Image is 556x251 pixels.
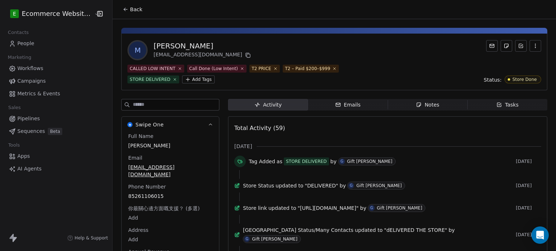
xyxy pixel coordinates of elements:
[128,236,212,243] span: Add
[6,62,106,74] a: Workflows
[298,204,359,212] span: "[URL][DOMAIN_NAME]"
[234,143,252,150] span: [DATE]
[252,237,297,242] div: Gift [PERSON_NAME]
[356,183,401,188] div: Gift [PERSON_NAME]
[243,182,274,189] span: Store Status
[153,41,252,51] div: [PERSON_NAME]
[17,77,46,85] span: Campaigns
[130,65,175,72] div: CALLED LOW INTENT
[277,158,282,165] span: as
[5,140,23,151] span: Tools
[135,121,164,128] span: Swipe One
[516,183,541,189] span: [DATE]
[285,65,330,72] div: T2 – Paid $200–$999
[128,164,212,178] span: [EMAIL_ADDRESS][DOMAIN_NAME]
[243,226,353,234] span: [GEOGRAPHIC_DATA] Status/Many Contacts
[370,205,373,211] div: G
[127,226,150,234] span: Address
[448,226,455,234] span: by
[122,117,219,133] button: Swipe OneSwipe One
[75,235,108,241] span: Help & Support
[305,182,338,189] span: "DELIVERED"
[128,192,212,200] span: 85261106015
[416,101,439,109] div: Notes
[496,101,519,109] div: Tasks
[6,150,106,162] a: Apps
[17,90,60,98] span: Metrics & Events
[245,236,248,242] div: G
[330,158,337,165] span: by
[129,42,146,59] span: M
[516,232,541,238] span: [DATE]
[22,9,92,18] span: Ecommerce Website Builder
[17,127,45,135] span: Sequences
[127,133,155,140] span: Full Name
[341,159,344,164] div: G
[118,3,147,16] button: Back
[516,205,541,211] span: [DATE]
[130,6,142,13] span: Back
[6,163,106,175] a: AI Agents
[17,165,42,173] span: AI Agents
[516,159,541,164] span: [DATE]
[286,158,327,165] div: STORE DELIVERED
[189,65,238,72] div: Call Done (Low Intent)
[6,125,106,137] a: SequencesBeta
[513,77,537,82] div: Store Done
[243,204,267,212] span: Store link
[67,235,108,241] a: Help & Support
[127,183,167,190] span: Phone Number
[377,205,422,211] div: Gift [PERSON_NAME]
[182,75,215,83] button: Add Tags
[17,65,43,72] span: Workflows
[6,38,106,49] a: People
[130,76,170,83] div: STORE DELIVERED
[17,40,34,47] span: People
[17,152,30,160] span: Apps
[340,182,346,189] span: by
[269,204,296,212] span: updated to
[6,75,106,87] a: Campaigns
[5,52,34,63] span: Marketing
[127,154,144,161] span: Email
[17,115,40,122] span: Pipelines
[5,102,24,113] span: Sales
[234,125,285,131] span: Total Activity (59)
[252,65,271,72] div: T2 PRICE
[128,142,212,149] span: [PERSON_NAME]
[153,51,252,60] div: [EMAIL_ADDRESS][DOMAIN_NAME]
[350,183,353,189] div: G
[531,226,549,244] div: Open Intercom Messenger
[275,182,303,189] span: updated to
[5,27,32,38] span: Contacts
[48,128,62,135] span: Beta
[6,88,106,100] a: Metrics & Events
[335,101,361,109] div: Emails
[384,226,447,234] span: "dELIVERED THE STORE"
[249,158,275,165] span: Tag Added
[127,205,201,212] span: 你最關心邊方面嘅支援？ (多選)
[484,76,501,83] span: Status:
[9,8,89,20] button: EEcommerce Website Builder
[128,214,212,221] span: Add
[355,226,383,234] span: updated to
[127,122,132,127] img: Swipe One
[360,204,366,212] span: by
[6,113,106,125] a: Pipelines
[347,159,392,164] div: Gift [PERSON_NAME]
[13,10,16,17] span: E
